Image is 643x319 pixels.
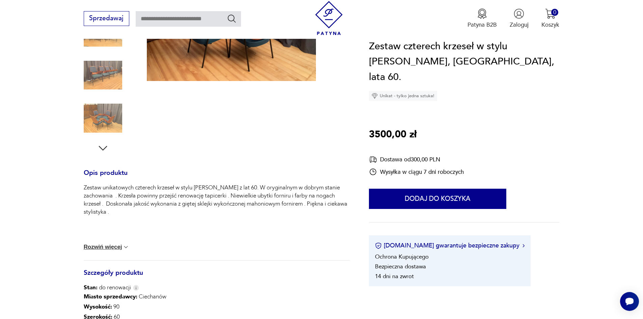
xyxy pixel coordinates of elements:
img: Patyna - sklep z meblami i dekoracjami vintage [312,1,346,35]
button: Patyna B2B [467,8,497,29]
p: Ciechanów [84,292,191,302]
div: Dostawa od 300,00 PLN [369,156,464,164]
img: Zdjęcie produktu Zestaw czterech krzeseł w stylu Hanno Von Gustedta, Austria, lata 60. [84,99,122,137]
iframe: Smartsupp widget button [620,292,639,311]
p: 3500,00 zł [369,127,417,143]
div: 0 [551,9,558,16]
img: Ikona koszyka [545,8,556,19]
p: Koszyk [541,21,559,29]
p: Patyna B2B [467,21,497,29]
button: Dodaj do koszyka [369,189,506,209]
img: Ikona medalu [477,8,487,19]
img: Info icon [133,285,139,291]
img: Ikona strzałki w prawo [523,244,525,247]
button: Sprzedawaj [84,11,129,26]
li: Bezpieczna dostawa [375,263,426,271]
button: [DOMAIN_NAME] gwarantuje bezpieczne zakupy [375,242,525,250]
img: chevron down [123,244,129,250]
img: Zdjęcie produktu Zestaw czterech krzeseł w stylu Hanno Von Gustedta, Austria, lata 60. [84,56,122,95]
p: 90 [84,302,191,312]
b: Wysokość : [84,303,112,311]
li: 14 dni na zwrot [375,273,414,281]
div: Wysyłka w ciągu 7 dni roboczych [369,168,464,176]
p: Zestaw unikatowych czterech krzeseł w stylu [PERSON_NAME] z lat 60. W oryginalnym w dobrym stanie... [84,184,350,216]
img: Ikonka użytkownika [514,8,524,19]
img: Ikona certyfikatu [375,242,382,249]
li: Ochrona Kupującego [375,253,429,261]
a: Ikona medaluPatyna B2B [467,8,497,29]
div: Unikat - tylko jedna sztuka! [369,91,437,101]
p: Zaloguj [510,21,529,29]
b: Miasto sprzedawcy : [84,293,137,300]
img: Ikona diamentu [372,93,378,99]
a: Sprzedawaj [84,16,129,22]
button: Szukaj [227,14,237,23]
h3: Szczegóły produktu [84,270,350,284]
button: 0Koszyk [541,8,559,29]
b: Stan: [84,284,98,291]
button: Zaloguj [510,8,529,29]
h3: Opis produktu [84,170,350,184]
span: do renowacji [84,284,131,292]
img: Ikona dostawy [369,156,377,164]
h1: Zestaw czterech krzeseł w stylu [PERSON_NAME], [GEOGRAPHIC_DATA], lata 60. [369,39,559,85]
button: Rozwiń więcej [84,244,130,250]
